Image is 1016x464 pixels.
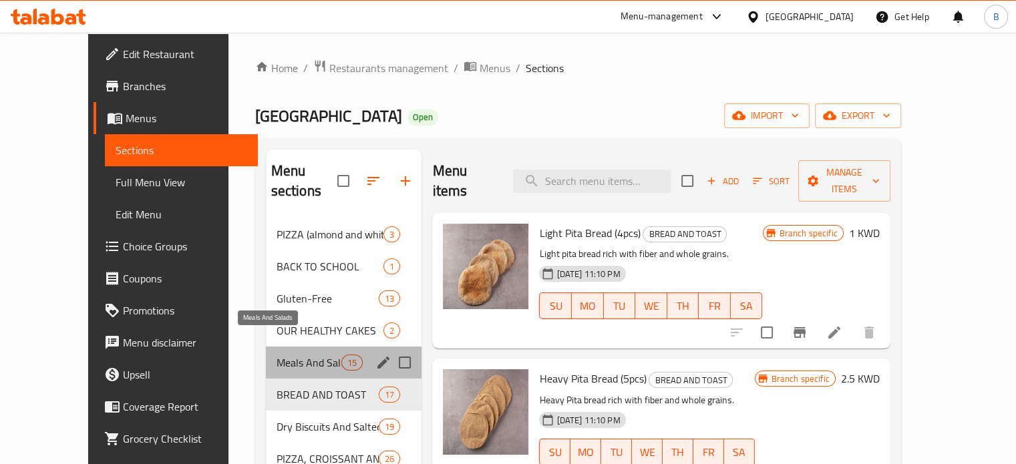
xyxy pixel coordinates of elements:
button: FR [699,292,731,319]
span: Branch specific [774,227,843,240]
span: import [735,107,799,124]
span: TH [668,443,688,462]
div: items [383,226,400,242]
div: items [379,290,400,306]
nav: breadcrumb [255,59,901,77]
span: Gluten-Free [277,290,379,306]
h2: Menu sections [271,161,338,201]
a: Menus [464,59,510,77]
span: BACK TO SCHOOL [277,258,384,274]
div: Meals And Salads15edit [266,346,422,379]
a: Edit Menu [105,198,258,230]
span: SU [545,443,565,462]
a: Promotions [94,294,258,326]
div: items [383,258,400,274]
a: Sections [105,134,258,166]
span: Heavy Pita Bread (5pcs) [539,369,646,389]
a: Upsell [94,359,258,391]
button: TH [667,292,699,319]
span: Upsell [123,367,247,383]
a: Grocery Checklist [94,423,258,455]
span: MO [577,296,599,316]
p: Light pita bread rich with fiber and whole grains. [539,246,762,262]
button: import [724,103,810,128]
span: Menus [126,110,247,126]
a: Full Menu View [105,166,258,198]
span: BREAD AND TOAST [643,226,726,242]
span: [DATE] 11:10 PM [551,414,625,427]
button: SA [731,292,763,319]
span: Edit Restaurant [123,46,247,62]
a: Menus [94,102,258,134]
button: delete [853,316,885,349]
button: SU [539,292,572,319]
span: Edit Menu [116,206,247,222]
li: / [516,60,520,76]
span: SA [736,296,757,316]
div: Dry Biscuits And Salted19 [266,411,422,443]
span: Branch specific [766,373,835,385]
span: Menu disclaimer [123,334,247,351]
li: / [303,60,308,76]
img: Heavy Pita Bread (5pcs) [443,369,528,455]
span: Sections [526,60,564,76]
span: PIZZA (almond and white rice dough) [277,226,384,242]
div: [GEOGRAPHIC_DATA] [766,9,854,24]
a: Home [255,60,298,76]
a: Edit menu item [826,324,842,340]
span: BREAD AND TOAST [649,373,732,388]
div: items [379,419,400,435]
h6: 2.5 KWD [841,369,880,388]
span: WE [637,443,657,462]
span: MO [576,443,596,462]
div: BREAD AND TOAST [649,372,733,388]
span: FR [699,443,719,462]
span: [GEOGRAPHIC_DATA] [255,101,402,131]
input: search [513,170,671,193]
h6: 1 KWD [849,224,880,242]
span: B [993,9,999,24]
div: items [379,387,400,403]
span: BREAD AND TOAST [277,387,379,403]
span: 15 [342,357,362,369]
span: Sort [753,174,790,189]
div: PIZZA (almond and white rice dough)3 [266,218,422,250]
span: Dry Biscuits And Salted [277,419,379,435]
p: Heavy Pita bread rich with fiber and whole grains. [539,392,754,409]
span: Select all sections [329,167,357,195]
span: 1 [384,260,399,273]
button: MO [572,292,604,319]
div: OUR HEALTHY CAKES [277,322,384,338]
span: 19 [379,421,399,433]
div: items [383,322,400,338]
div: BREAD AND TOAST17 [266,379,422,411]
button: edit [373,353,393,373]
span: export [826,107,890,124]
span: FR [704,296,725,316]
div: BACK TO SCHOOL1 [266,250,422,282]
a: Menu disclaimer [94,326,258,359]
a: Edit Restaurant [94,38,258,70]
button: Manage items [798,160,890,202]
button: Sort [749,171,793,192]
div: items [341,355,363,371]
span: Menus [480,60,510,76]
img: Light Pita Bread (4pcs) [443,224,528,309]
span: Manage items [809,164,879,198]
span: WE [641,296,662,316]
span: Sort items [744,171,798,192]
button: export [815,103,901,128]
span: TH [673,296,694,316]
div: Gluten-Free13 [266,282,422,314]
span: Full Menu View [116,174,247,190]
span: Sections [116,142,247,158]
span: 2 [384,324,399,337]
span: 13 [379,292,399,305]
span: Light Pita Bread (4pcs) [539,223,640,243]
div: BREAD AND TOAST [643,226,727,242]
span: Open [407,111,438,123]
